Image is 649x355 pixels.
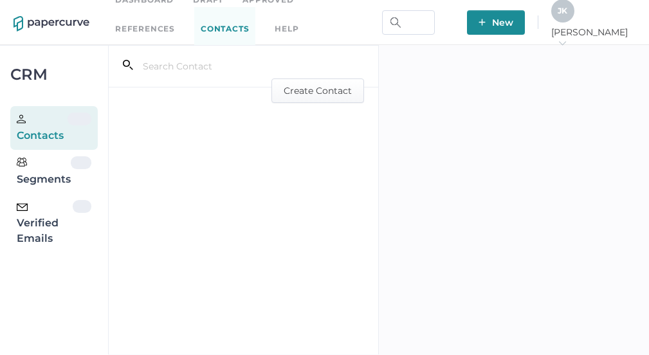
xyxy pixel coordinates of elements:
[14,16,89,32] img: papercurve-logo-colour.7244d18c.svg
[479,19,486,26] img: plus-white.e19ec114.svg
[479,10,513,35] span: New
[467,10,525,35] button: New
[17,157,27,167] img: segments.b9481e3d.svg
[558,6,567,15] span: J K
[271,84,364,96] a: Create Contact
[17,114,26,123] img: person.20a629c4.svg
[133,54,302,78] input: Search Contact
[115,22,175,36] a: References
[17,156,71,187] div: Segments
[17,200,73,246] div: Verified Emails
[10,69,98,80] div: CRM
[271,78,364,103] button: Create Contact
[17,113,68,143] div: Contacts
[275,22,298,36] div: help
[551,26,635,50] span: [PERSON_NAME]
[558,39,567,48] i: arrow_right
[390,17,401,28] img: search.bf03fe8b.svg
[123,60,133,70] i: search_left
[382,10,435,35] input: Search Workspace
[17,203,28,211] img: email-icon-black.c777dcea.svg
[194,7,255,51] a: Contacts
[284,79,352,102] span: Create Contact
